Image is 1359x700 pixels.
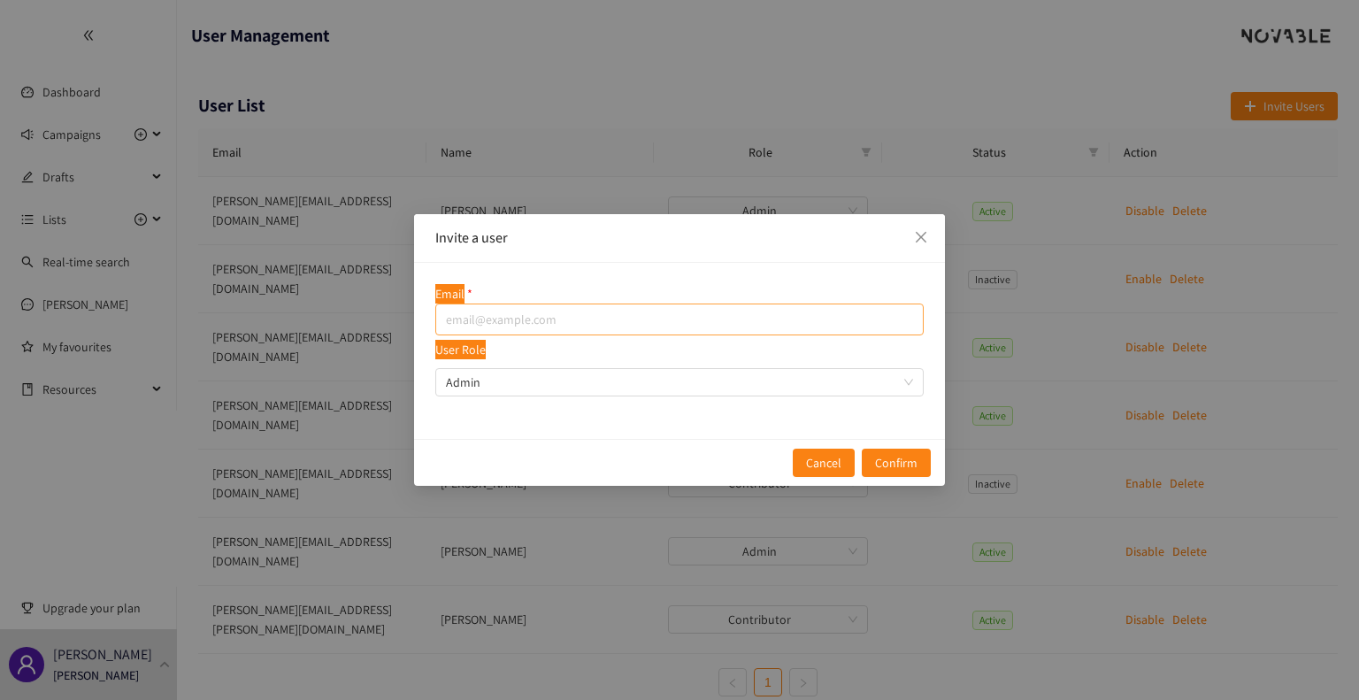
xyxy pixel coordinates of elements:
[897,214,945,262] button: Close
[435,228,924,248] div: Invite a user
[875,453,918,473] span: Confirm
[446,369,913,396] span: Admin
[793,449,855,477] button: Cancel
[806,453,841,473] span: Cancel
[1271,615,1359,700] div: Widget de chat
[1271,615,1359,700] iframe: Chat Widget
[862,449,931,477] button: Confirm
[435,368,924,396] div: role
[435,286,472,302] label: Email
[435,342,924,390] label: User Role
[435,304,924,335] input: email
[914,230,928,244] span: close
